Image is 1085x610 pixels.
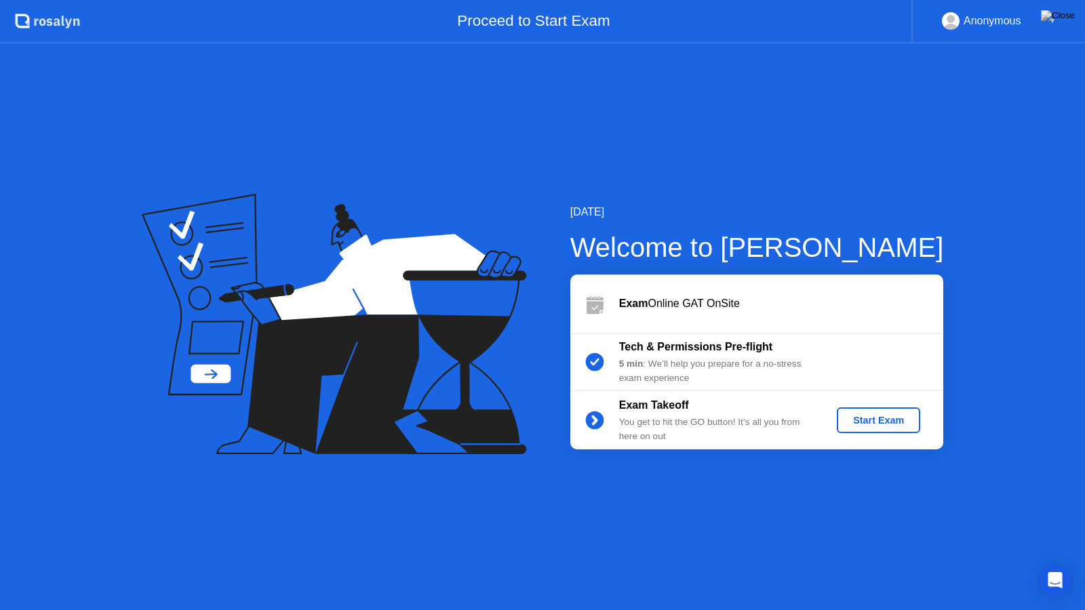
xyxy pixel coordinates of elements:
[1041,10,1075,21] img: Close
[619,357,814,385] div: : We’ll help you prepare for a no-stress exam experience
[619,296,943,312] div: Online GAT OnSite
[619,399,689,411] b: Exam Takeoff
[837,407,920,433] button: Start Exam
[842,415,915,426] div: Start Exam
[570,204,944,220] div: [DATE]
[1039,564,1071,596] div: Open Intercom Messenger
[619,415,814,443] div: You get to hit the GO button! It’s all you from here on out
[619,298,648,309] b: Exam
[570,227,944,268] div: Welcome to [PERSON_NAME]
[619,341,772,352] b: Tech & Permissions Pre-flight
[964,12,1021,30] div: Anonymous
[619,359,644,369] b: 5 min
